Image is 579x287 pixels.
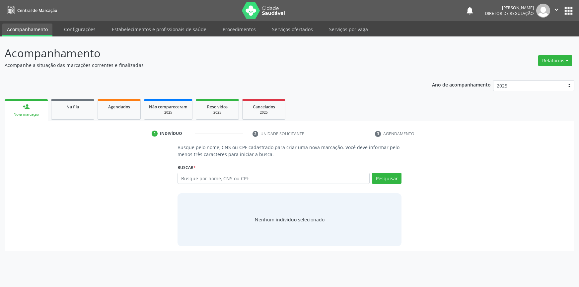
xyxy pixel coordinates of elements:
button: apps [563,5,574,17]
label: Buscar [178,162,196,173]
span: Central de Marcação [17,8,57,13]
a: Serviços ofertados [267,24,318,35]
span: Diretor de regulação [485,11,534,16]
button: Pesquisar [372,173,401,184]
button:  [550,4,563,18]
span: Resolvidos [207,104,228,110]
a: Estabelecimentos e profissionais de saúde [107,24,211,35]
div: Nenhum indivíduo selecionado [255,216,325,223]
div: 2025 [247,110,280,115]
img: img [536,4,550,18]
a: Acompanhamento [2,24,52,36]
span: Agendados [108,104,130,110]
i:  [553,6,560,13]
p: Ano de acompanhamento [432,80,491,88]
a: Serviços por vaga [325,24,373,35]
a: Configurações [59,24,100,35]
a: Central de Marcação [5,5,57,16]
div: Indivíduo [160,131,182,137]
p: Acompanhe a situação das marcações correntes e finalizadas [5,62,403,69]
a: Procedimentos [218,24,260,35]
p: Acompanhamento [5,45,403,62]
p: Busque pelo nome, CNS ou CPF cadastrado para criar uma nova marcação. Você deve informar pelo men... [178,144,402,158]
button: notifications [465,6,474,15]
span: Não compareceram [149,104,187,110]
input: Busque por nome, CNS ou CPF [178,173,370,184]
div: person_add [23,103,30,110]
button: Relatórios [538,55,572,66]
div: 2025 [149,110,187,115]
div: [PERSON_NAME] [485,5,534,11]
div: 2025 [201,110,234,115]
span: Cancelados [253,104,275,110]
div: Nova marcação [9,112,43,117]
div: 1 [152,131,158,137]
span: Na fila [66,104,79,110]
